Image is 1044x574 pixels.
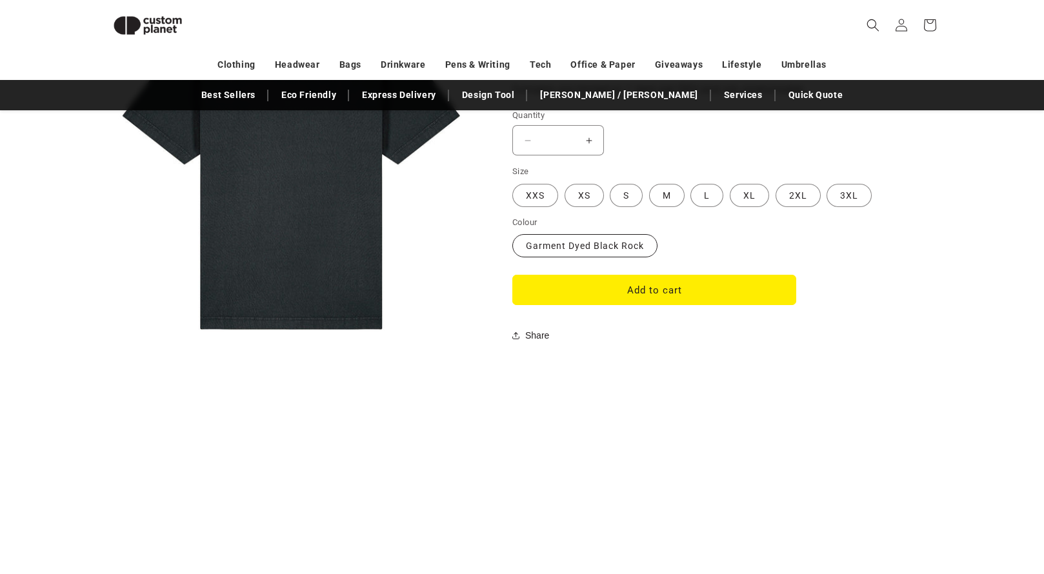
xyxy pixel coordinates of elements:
[781,54,827,76] a: Umbrellas
[512,321,553,350] button: Share
[565,184,604,207] label: XS
[356,84,443,106] a: Express Delivery
[823,435,1044,574] iframe: Chat Widget
[859,11,887,39] summary: Search
[530,54,551,76] a: Tech
[339,54,361,76] a: Bags
[275,84,343,106] a: Eco Friendly
[512,234,658,257] label: Garment Dyed Black Rock
[512,216,538,229] legend: Colour
[570,54,635,76] a: Office & Paper
[381,54,425,76] a: Drinkware
[690,184,723,207] label: L
[776,184,821,207] label: 2XL
[275,54,320,76] a: Headwear
[655,54,703,76] a: Giveaways
[827,184,872,207] label: 3XL
[718,84,769,106] a: Services
[649,184,685,207] label: M
[512,275,796,305] button: Add to cart
[445,54,510,76] a: Pens & Writing
[217,54,256,76] a: Clothing
[512,109,796,122] label: Quantity
[730,184,769,207] label: XL
[782,84,850,106] a: Quick Quote
[195,84,262,106] a: Best Sellers
[456,84,521,106] a: Design Tool
[512,184,558,207] label: XXS
[610,184,643,207] label: S
[103,5,193,46] img: Custom Planet
[512,165,530,178] legend: Size
[534,84,704,106] a: [PERSON_NAME] / [PERSON_NAME]
[722,54,761,76] a: Lifestyle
